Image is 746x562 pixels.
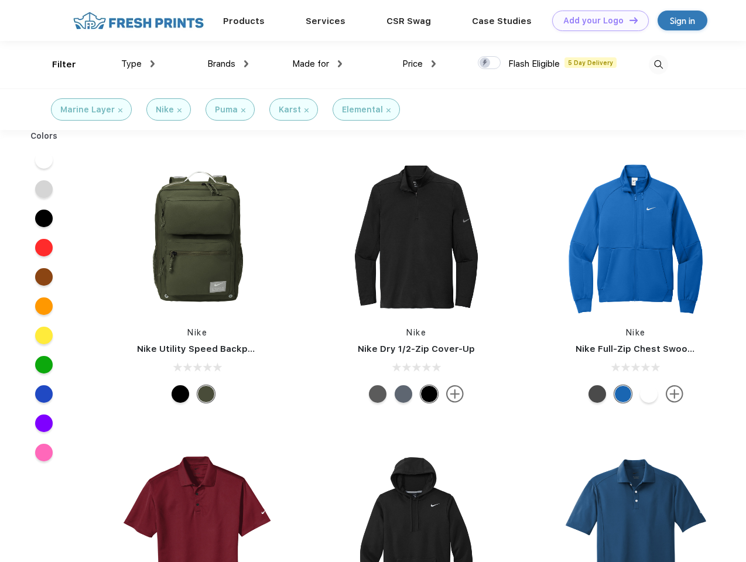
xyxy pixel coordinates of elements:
img: filter_cancel.svg [386,108,391,112]
img: dropdown.png [432,60,436,67]
div: Black Heather [369,385,386,403]
span: Made for [292,59,329,69]
a: Nike Full-Zip Chest Swoosh Jacket [576,344,731,354]
img: func=resize&h=266 [338,159,494,315]
div: Elemental [342,104,383,116]
span: Flash Eligible [508,59,560,69]
div: Nike [156,104,174,116]
img: func=resize&h=266 [119,159,275,315]
img: dropdown.png [150,60,155,67]
span: 5 Day Delivery [564,57,617,68]
div: Black [172,385,189,403]
img: more.svg [446,385,464,403]
a: CSR Swag [386,16,431,26]
a: Nike Utility Speed Backpack [137,344,264,354]
a: Nike Dry 1/2-Zip Cover-Up [358,344,475,354]
div: Black [420,385,438,403]
img: DT [629,17,638,23]
img: filter_cancel.svg [304,108,309,112]
a: Nike [626,328,646,337]
div: Anthracite [588,385,606,403]
div: Sign in [670,14,695,28]
div: Marine Layer [60,104,115,116]
div: Filter [52,58,76,71]
div: Puma [215,104,238,116]
span: Price [402,59,423,69]
img: more.svg [666,385,683,403]
div: Navy Heather [395,385,412,403]
div: White [640,385,658,403]
img: desktop_search.svg [649,55,668,74]
img: filter_cancel.svg [177,108,182,112]
img: fo%20logo%202.webp [70,11,207,31]
img: filter_cancel.svg [241,108,245,112]
span: Type [121,59,142,69]
div: Cargo Khaki [197,385,215,403]
div: Royal [614,385,632,403]
img: func=resize&h=266 [558,159,714,315]
div: Add your Logo [563,16,624,26]
img: dropdown.png [244,60,248,67]
a: Nike [187,328,207,337]
a: Nike [406,328,426,337]
a: Sign in [658,11,707,30]
img: filter_cancel.svg [118,108,122,112]
img: dropdown.png [338,60,342,67]
div: Colors [22,130,67,142]
div: Karst [279,104,301,116]
span: Brands [207,59,235,69]
a: Services [306,16,345,26]
a: Products [223,16,265,26]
